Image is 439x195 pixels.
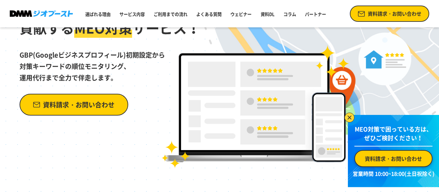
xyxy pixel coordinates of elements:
a: パートナー [302,8,329,20]
a: よくある質問 [194,8,224,20]
p: 営業時間 10:00~18:00(土日祝除く) [352,170,435,177]
img: DMMジオブースト [10,10,73,17]
span: 資料請求・お問い合わせ [368,10,421,17]
a: 資料DL [258,8,277,20]
span: 資料請求・お問い合わせ [43,99,115,110]
a: ご利用までの流れ [151,8,190,20]
a: コラム [281,8,299,20]
a: 資料請求・お問い合わせ [350,6,429,22]
span: MEO対策 [74,18,132,38]
a: サービス内容 [117,8,147,20]
a: 資料請求・お問い合わせ [354,150,432,167]
span: 資料請求・お問い合わせ [365,155,422,162]
img: バナーを閉じる [345,113,354,122]
a: 資料請求・お問い合わせ [20,94,128,116]
a: ウェビナー [228,8,254,20]
p: GBP(Googleビジネスプロフィール)初期設定から 対策キーワードの順位モニタリング、 運用代行まで全力で伴走します。 [20,40,201,83]
p: MEO対策で困っている方は、 ぜひご検討ください！ [354,125,432,146]
a: 選ばれる理由 [83,8,113,20]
